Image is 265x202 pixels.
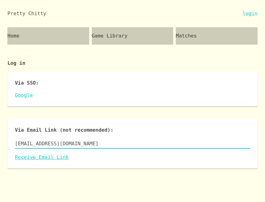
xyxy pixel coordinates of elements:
p: Via Email Link (not recommended): [15,126,250,134]
p: Via SSO: [15,79,250,87]
a: Receive Email Link [15,154,250,161]
a: Matches [176,27,258,45]
p: Log in [7,50,258,72]
input: Enter email here [15,139,250,149]
a: Home [7,27,89,45]
div: Pretty Chitty [7,10,46,17]
a: login [243,10,258,17]
a: Game Library [92,27,174,45]
a: Google [15,92,250,99]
